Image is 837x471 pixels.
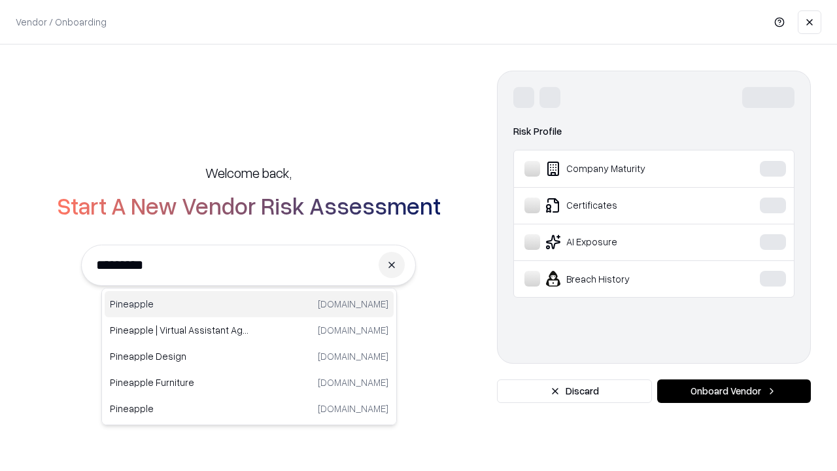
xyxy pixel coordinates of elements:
[110,375,249,389] p: Pineapple Furniture
[110,402,249,415] p: Pineapple
[318,349,388,363] p: [DOMAIN_NAME]
[318,402,388,415] p: [DOMAIN_NAME]
[16,15,107,29] p: Vendor / Onboarding
[101,288,397,425] div: Suggestions
[513,124,794,139] div: Risk Profile
[524,271,720,287] div: Breach History
[318,375,388,389] p: [DOMAIN_NAME]
[524,234,720,250] div: AI Exposure
[524,161,720,177] div: Company Maturity
[110,323,249,337] p: Pineapple | Virtual Assistant Agency
[524,198,720,213] div: Certificates
[57,192,441,218] h2: Start A New Vendor Risk Assessment
[657,379,811,403] button: Onboard Vendor
[205,164,292,182] h5: Welcome back,
[318,297,388,311] p: [DOMAIN_NAME]
[497,379,652,403] button: Discard
[318,323,388,337] p: [DOMAIN_NAME]
[110,349,249,363] p: Pineapple Design
[110,297,249,311] p: Pineapple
